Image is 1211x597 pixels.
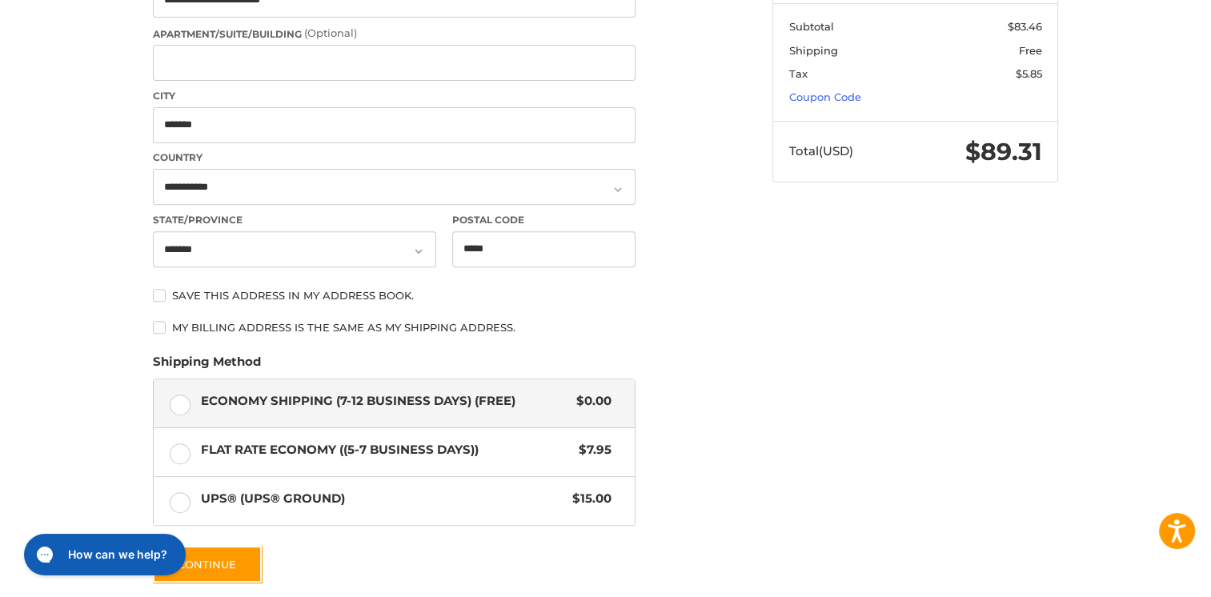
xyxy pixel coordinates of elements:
span: Tax [789,67,808,80]
span: Subtotal [789,20,834,33]
span: Shipping [789,44,838,57]
span: Total (USD) [789,143,853,158]
small: (Optional) [304,26,357,39]
legend: Shipping Method [153,353,261,379]
label: My billing address is the same as my shipping address. [153,321,636,334]
label: Save this address in my address book. [153,289,636,302]
span: UPS® (UPS® Ground) [201,490,565,508]
label: Postal Code [452,213,636,227]
label: City [153,89,636,103]
span: $89.31 [965,137,1042,166]
span: $7.95 [571,441,612,459]
span: $0.00 [568,392,612,411]
label: Apartment/Suite/Building [153,26,636,42]
span: Flat Rate Economy ((5-7 Business Days)) [201,441,571,459]
span: $15.00 [564,490,612,508]
a: Coupon Code [789,90,861,103]
span: $5.85 [1016,67,1042,80]
label: Country [153,150,636,165]
span: $83.46 [1008,20,1042,33]
span: Economy Shipping (7-12 Business Days) (Free) [201,392,569,411]
label: State/Province [153,213,436,227]
button: Continue [153,546,262,583]
iframe: Gorgias live chat messenger [16,528,190,581]
span: Free [1019,44,1042,57]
